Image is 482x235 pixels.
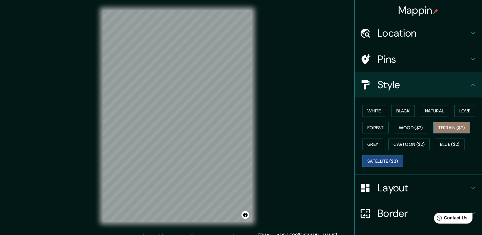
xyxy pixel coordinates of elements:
button: Satellite ($3) [362,155,403,167]
button: Love [454,105,475,117]
div: Style [355,72,482,97]
div: Border [355,201,482,226]
button: Terrain ($2) [433,122,470,134]
h4: Pins [378,53,469,66]
h4: Location [378,27,469,39]
h4: Style [378,78,469,91]
button: Grey [362,139,383,150]
button: White [362,105,386,117]
button: Natural [420,105,449,117]
button: Toggle attribution [241,211,249,219]
button: Forest [362,122,389,134]
img: pin-icon.png [433,9,438,14]
div: Pins [355,46,482,72]
h4: Border [378,207,469,220]
h4: Mappin [398,4,439,17]
div: Layout [355,175,482,201]
iframe: Help widget launcher [425,210,475,228]
button: Black [391,105,415,117]
button: Wood ($2) [394,122,428,134]
h4: Layout [378,182,469,194]
button: Cartoon ($2) [388,139,430,150]
button: Blue ($2) [435,139,465,150]
div: Location [355,20,482,46]
canvas: Map [103,10,252,222]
